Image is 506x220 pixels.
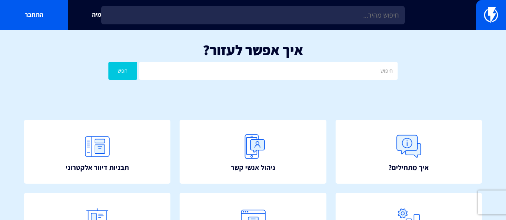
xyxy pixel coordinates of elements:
[231,163,275,173] span: ניהול אנשי קשר
[180,120,326,184] a: ניהול אנשי קשר
[101,6,405,24] input: חיפוש מהיר...
[12,42,494,58] h1: איך אפשר לעזור?
[388,163,429,173] span: איך מתחילים?
[108,62,137,80] button: חפש
[139,62,398,80] input: חיפוש
[66,163,129,173] span: תבניות דיוור אלקטרוני
[336,120,482,184] a: איך מתחילים?
[24,120,170,184] a: תבניות דיוור אלקטרוני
